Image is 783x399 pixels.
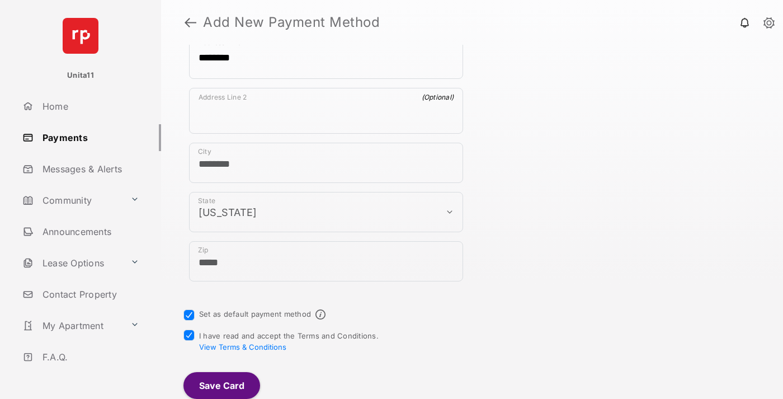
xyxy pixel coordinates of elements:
[67,70,94,81] p: Unita11
[18,93,161,120] a: Home
[18,124,161,151] a: Payments
[18,156,161,182] a: Messages & Alerts
[199,331,379,351] span: I have read and accept the Terms and Conditions.
[18,281,161,308] a: Contact Property
[203,16,380,29] strong: Add New Payment Method
[315,309,326,320] span: Default payment method info
[18,344,161,370] a: F.A.Q.
[18,187,126,214] a: Community
[18,218,161,245] a: Announcements
[189,241,463,281] div: payment_method_screening[postal_addresses][postalCode]
[183,372,260,399] button: Save Card
[189,33,463,79] div: payment_method_screening[postal_addresses][addressLine1]
[199,309,311,318] label: Set as default payment method
[189,192,463,232] div: payment_method_screening[postal_addresses][administrativeArea]
[18,250,126,276] a: Lease Options
[189,88,463,134] div: payment_method_screening[postal_addresses][addressLine2]
[199,342,286,351] button: I have read and accept the Terms and Conditions.
[63,18,98,54] img: svg+xml;base64,PHN2ZyB4bWxucz0iaHR0cDovL3d3dy53My5vcmcvMjAwMC9zdmciIHdpZHRoPSI2NCIgaGVpZ2h0PSI2NC...
[18,312,126,339] a: My Apartment
[189,143,463,183] div: payment_method_screening[postal_addresses][locality]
